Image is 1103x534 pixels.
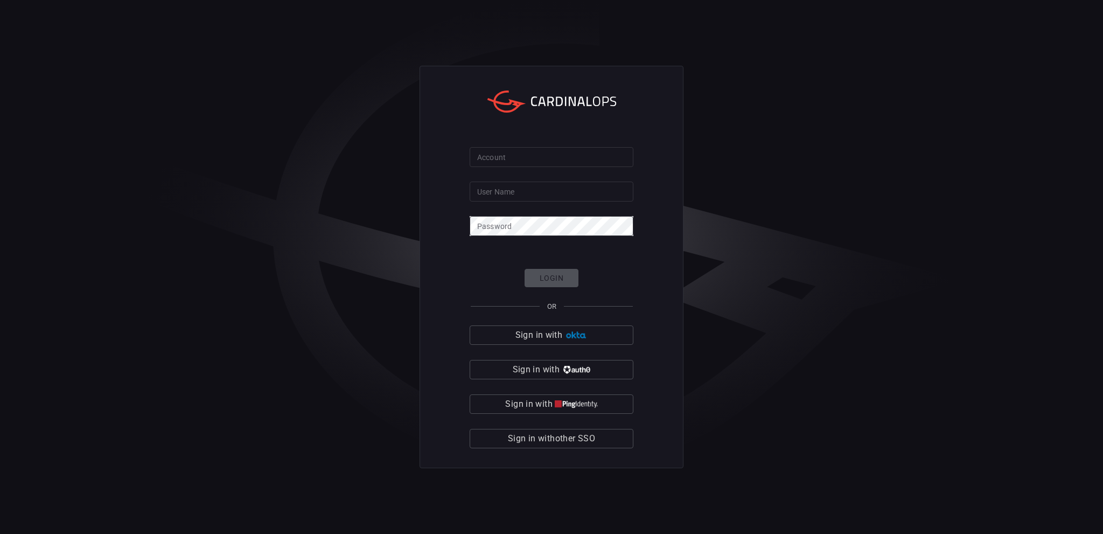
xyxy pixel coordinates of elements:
[508,431,595,446] span: Sign in with other SSO
[562,366,590,374] img: vP8Hhh4KuCH8AavWKdZY7RZgAAAAASUVORK5CYII=
[564,331,588,339] img: Ad5vKXme8s1CQAAAABJRU5ErkJggg==
[515,328,562,343] span: Sign in with
[470,325,633,345] button: Sign in with
[505,397,552,412] span: Sign in with
[555,400,598,408] img: quu4iresuhQAAAABJRU5ErkJggg==
[513,362,560,377] span: Sign in with
[470,429,633,448] button: Sign in withother SSO
[470,182,633,202] input: Type your user name
[470,147,633,167] input: Type your account
[470,394,633,414] button: Sign in with
[547,302,556,310] span: OR
[470,360,633,379] button: Sign in with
